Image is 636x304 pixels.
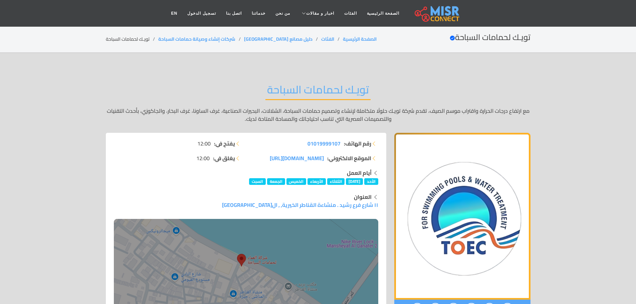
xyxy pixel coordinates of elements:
a: اتصل بنا [221,7,247,20]
svg: Verified account [450,35,455,41]
span: الأربعاء [307,178,326,185]
span: [DATE] [346,178,363,185]
strong: أيام العمل [347,168,372,178]
strong: العنوان [354,192,372,202]
span: 01019999107 [307,138,341,148]
p: مع ارتفاع درجات الحرارة واقتراب موسم الصيف، تقدم شركة تويـك حلولًا متكاملة لإنشاء وتصميم حمامات ا... [106,107,531,123]
a: الصفحة الرئيسية [362,7,404,20]
a: 01019999107 [307,139,341,147]
img: تويـك لحمامات السباحة [394,133,531,300]
span: الخميس [286,178,306,185]
li: تويـك لحمامات السباحة [106,36,158,43]
a: من نحن [270,7,295,20]
h2: تويـك لحمامات السباحة [450,33,531,42]
span: السبت [249,178,266,185]
strong: يغلق في: [213,154,235,162]
a: اخبار و مقالات [295,7,339,20]
span: اخبار و مقالات [306,10,334,16]
a: [DOMAIN_NAME][URL] [270,154,324,162]
img: main.misr_connect [415,5,459,22]
a: الفئات [321,35,334,43]
span: الثلاثاء [327,178,345,185]
strong: الموقع الالكتروني: [327,154,371,162]
a: الصفحة الرئيسية [343,35,377,43]
div: 1 / 1 [394,133,531,300]
a: EN [166,7,183,20]
span: الجمعة [267,178,285,185]
a: خدماتنا [247,7,270,20]
span: الأحد [364,178,378,185]
span: [DOMAIN_NAME][URL] [270,153,324,163]
h2: تويـك لحمامات السباحة [265,83,371,100]
span: 12:00 [196,154,210,162]
strong: يفتح في: [214,139,235,147]
a: دليل مصانع [GEOGRAPHIC_DATA] [244,35,312,43]
a: الفئات [339,7,362,20]
a: تسجيل الدخول [182,7,221,20]
span: 12:00 [197,139,211,147]
strong: رقم الهاتف: [344,139,371,147]
a: شركات إنشاء وصيانة حمامات السباحة [158,35,235,43]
